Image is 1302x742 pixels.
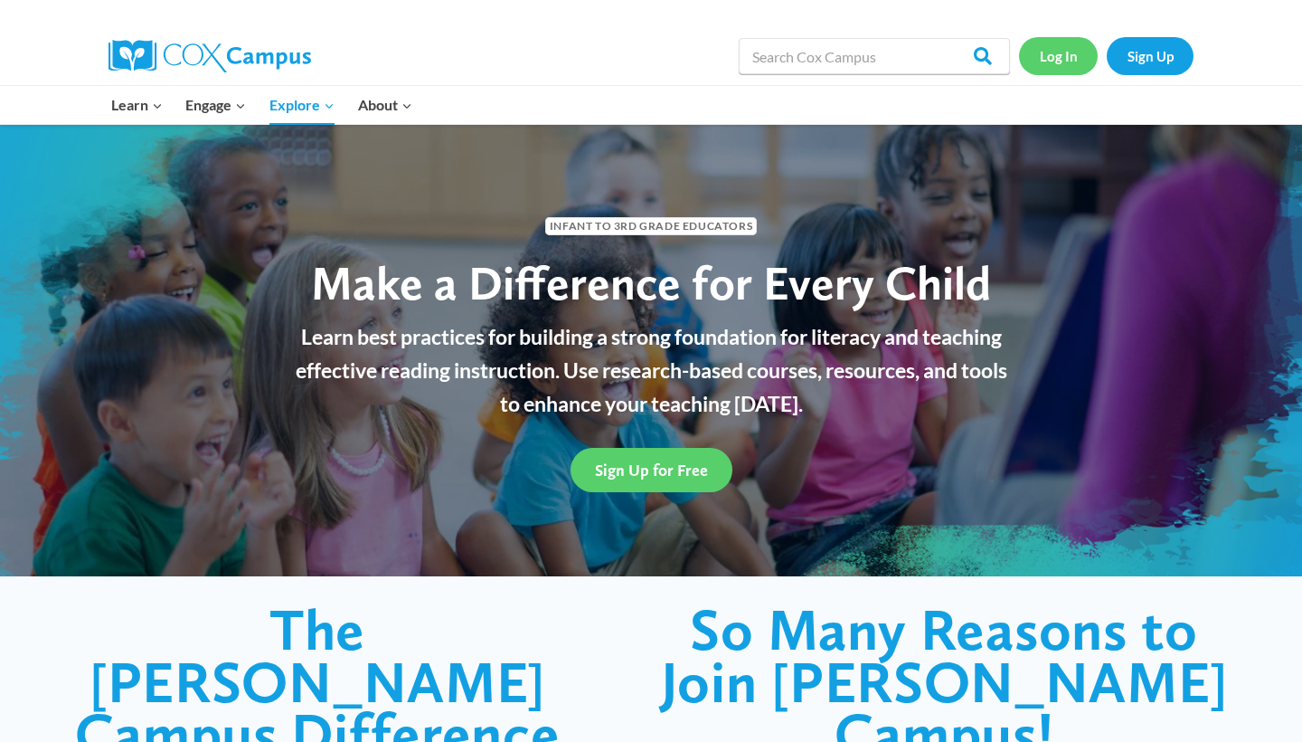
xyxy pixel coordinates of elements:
a: Sign Up [1107,37,1193,74]
span: Make a Difference for Every Child [311,254,991,311]
nav: Secondary Navigation [1019,37,1193,74]
nav: Primary Navigation [99,86,423,124]
button: Child menu of Learn [99,86,175,124]
button: Child menu of Explore [258,86,346,124]
span: Sign Up for Free [595,461,708,480]
p: Learn best practices for building a strong foundation for literacy and teaching effective reading... [285,320,1017,420]
input: Search Cox Campus [739,38,1010,74]
button: Child menu of About [346,86,424,124]
img: Cox Campus [108,40,311,72]
button: Child menu of Engage [175,86,259,124]
a: Log In [1019,37,1098,74]
span: Infant to 3rd Grade Educators [545,217,757,234]
a: Sign Up for Free [571,448,732,492]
